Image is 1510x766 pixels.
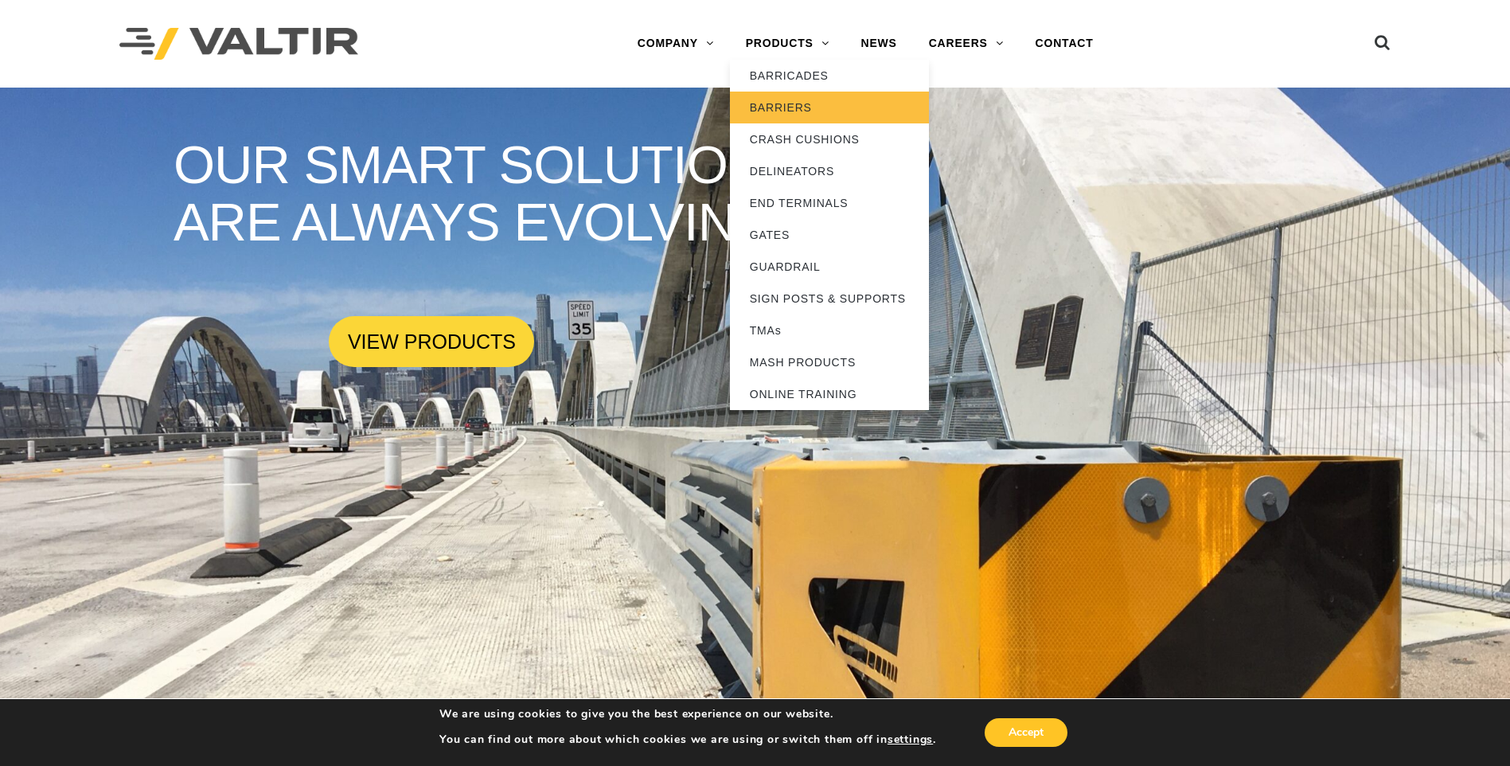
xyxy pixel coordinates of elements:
a: END TERMINALS [730,187,929,219]
a: BARRICADES [730,60,929,92]
a: CONTACT [1020,28,1110,60]
a: CAREERS [913,28,1020,60]
a: SIGN POSTS & SUPPORTS [730,283,929,315]
a: DELINEATORS [730,155,929,187]
a: MASH PRODUCTS [730,346,929,378]
a: BARRIERS [730,92,929,123]
a: TMAs [730,315,929,346]
rs-layer: OUR SMART SOLUTIONS ARE ALWAYS EVOLVING. [174,136,866,252]
a: GATES [730,219,929,251]
a: GUARDRAIL [730,251,929,283]
a: ONLINE TRAINING [730,378,929,410]
p: We are using cookies to give you the best experience on our website. [439,707,936,721]
a: NEWS [845,28,913,60]
a: COMPANY [622,28,730,60]
a: VIEW PRODUCTS [329,316,534,367]
a: PRODUCTS [730,28,845,60]
p: You can find out more about which cookies we are using or switch them off in . [439,733,936,747]
a: CRASH CUSHIONS [730,123,929,155]
img: Valtir [119,28,358,61]
button: settings [888,733,933,747]
button: Accept [985,718,1067,747]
